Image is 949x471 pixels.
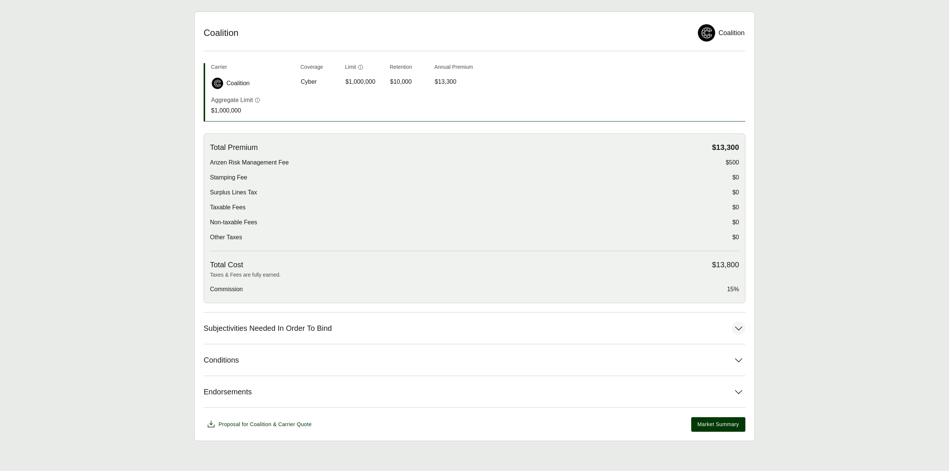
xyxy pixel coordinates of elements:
span: Surplus Lines Tax [210,188,257,197]
span: Endorsements [204,387,252,397]
img: Coalition logo [212,78,223,89]
span: Conditions [204,355,239,365]
button: Conditions [204,344,745,376]
th: Coverage [300,63,339,74]
span: & Carrier Quote [273,421,312,427]
button: Market Summary [691,417,745,432]
span: Subjectivities Needed In Order To Bind [204,324,332,333]
span: Stamping Fee [210,173,247,182]
span: Anzen Risk Management Fee [210,158,289,167]
span: Commission [210,285,243,294]
span: Total Premium [210,143,258,152]
span: $500 [726,158,739,167]
th: Annual Premium [435,63,473,74]
span: $1,000,000 [346,77,375,86]
p: Taxes & Fees are fully earned. [210,271,739,279]
th: Retention [390,63,429,74]
p: $1,000,000 [211,106,260,115]
button: Subjectivities Needed In Order To Bind [204,313,745,344]
button: Proposal for Coalition & Carrier Quote [204,417,315,432]
span: $13,300 [712,143,739,152]
p: Aggregate Limit [211,96,253,105]
span: 15% [727,285,739,294]
h2: Coalition [204,27,689,39]
span: $13,800 [712,260,739,270]
span: Coalition [226,79,250,88]
span: Proposal for [219,421,312,428]
span: Other Taxes [210,233,242,242]
span: $10,000 [390,77,412,86]
span: $0 [732,173,739,182]
span: $0 [732,218,739,227]
span: Cyber [301,77,317,86]
img: Coalition logo [698,24,715,41]
span: Total Cost [210,260,243,270]
div: Coalition [718,28,745,38]
span: Taxable Fees [210,203,245,212]
span: $13,300 [435,77,457,86]
span: Coalition [250,421,272,427]
button: Endorsements [204,376,745,407]
span: Market Summary [698,421,739,428]
span: Non-taxable Fees [210,218,257,227]
span: $0 [732,188,739,197]
th: Limit [345,63,384,74]
span: $0 [732,203,739,212]
span: $0 [732,233,739,242]
th: Carrier [211,63,294,74]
